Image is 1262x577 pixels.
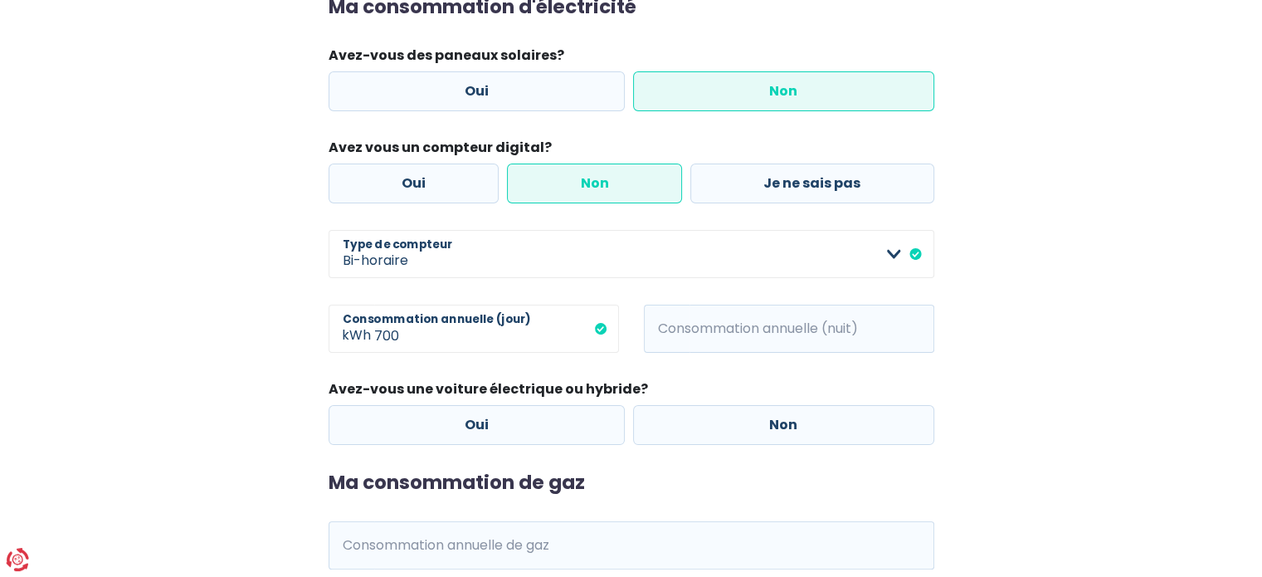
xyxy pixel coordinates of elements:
span: kWh [329,521,374,570]
legend: Avez-vous des paneaux solaires? [329,46,934,71]
span: kWh [329,305,374,353]
label: Non [507,164,682,203]
legend: Avez vous un compteur digital? [329,138,934,164]
label: Oui [329,164,499,203]
h2: Ma consommation de gaz [329,472,934,495]
label: Oui [329,71,626,111]
label: Oui [329,405,626,445]
label: Non [633,71,934,111]
legend: Avez-vous une voiture électrique ou hybride? [329,379,934,405]
label: Non [633,405,934,445]
label: Je ne sais pas [690,164,934,203]
span: kWh [644,305,689,353]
